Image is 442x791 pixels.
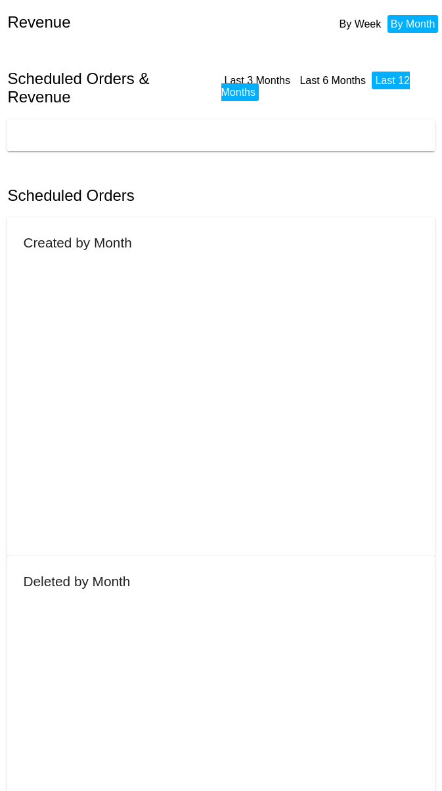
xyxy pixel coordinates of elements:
a: Last 6 Months [299,75,366,86]
li: By Week [336,15,385,33]
li: By Month [387,15,439,33]
h2: Created by Month [23,235,131,250]
h2: Deleted by Month [23,574,130,589]
a: Last 3 Months [225,75,291,86]
a: Last 12 Months [221,75,410,98]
